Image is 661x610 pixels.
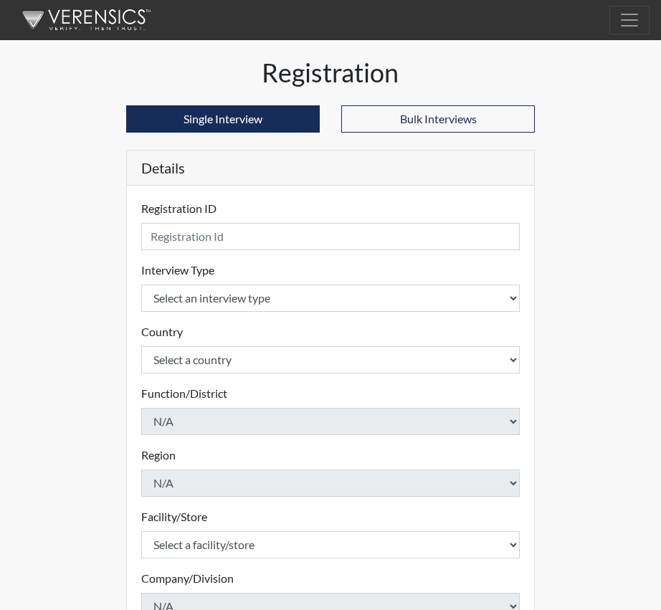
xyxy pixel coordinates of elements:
[141,508,207,525] label: Facility/Store
[126,105,320,133] button: Single Interview
[141,385,227,402] label: Function/District
[141,447,176,464] label: Region
[126,57,535,88] h1: Registration
[609,6,650,34] button: Toggle navigation
[341,105,535,133] button: Bulk Interviews
[141,223,520,250] input: Insert a Registration ID, which needs to be a unique alphanumeric value for each interviewee
[141,200,217,217] label: Registration ID
[141,323,183,340] label: Country
[141,570,234,587] label: Company/Division
[127,151,534,186] h5: Details
[141,262,214,279] label: Interview Type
